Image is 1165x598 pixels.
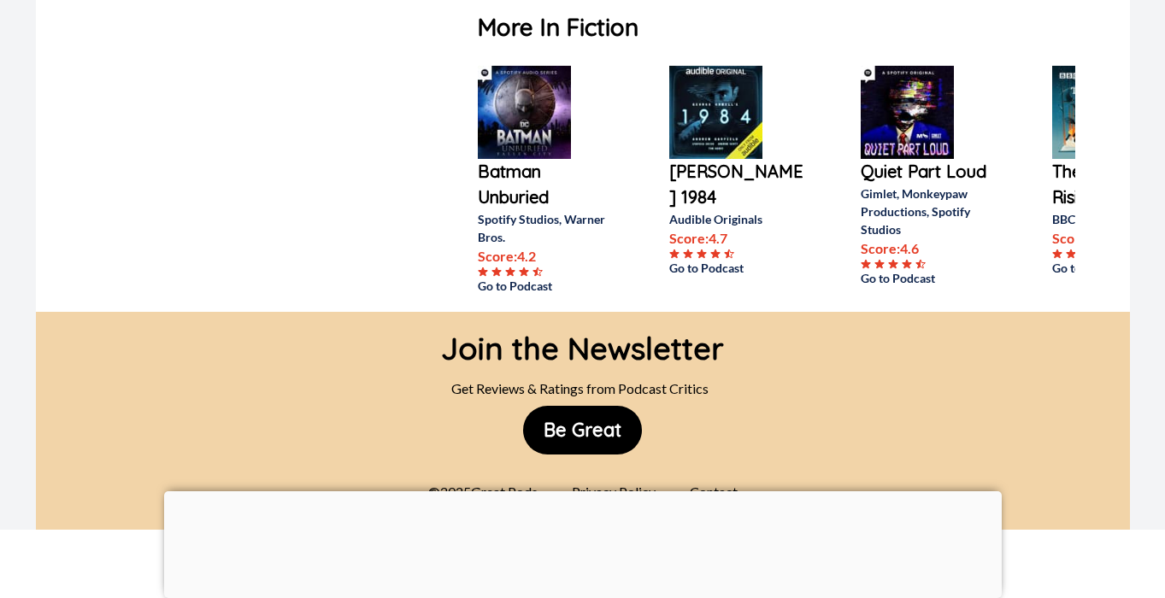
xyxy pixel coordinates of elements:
[478,9,1075,45] h1: More In Fiction
[669,210,806,228] p: Audible Originals
[441,372,724,406] div: Get Reviews & Ratings from Podcast Critics
[478,246,615,267] p: Score: 4.2
[861,238,997,259] p: Score: 4.6
[669,66,762,159] img: George Orwell’s 1984
[478,277,615,295] a: Go to Podcast
[562,475,666,509] div: Privacy Policy
[478,66,571,159] img: Batman Unburied
[861,185,997,238] p: Gimlet, Monkeypaw Productions, Spotify Studios
[164,491,1002,594] iframe: Advertisement
[1052,66,1145,159] img: The Dark Is Rising
[669,159,806,210] a: [PERSON_NAME] 1984
[861,269,997,287] a: Go to Podcast
[478,210,615,246] p: Spotify Studios, Warner Bros.
[523,406,642,454] button: Be Great
[669,259,806,277] a: Go to Podcast
[418,475,548,509] div: © 2025 Great Pods
[669,228,806,249] p: Score: 4.7
[441,312,724,372] div: Join the Newsletter
[861,66,954,159] img: Quiet Part Loud
[478,159,615,210] a: Batman Unburied
[861,159,997,185] a: Quiet Part Loud
[680,475,748,509] div: Contact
